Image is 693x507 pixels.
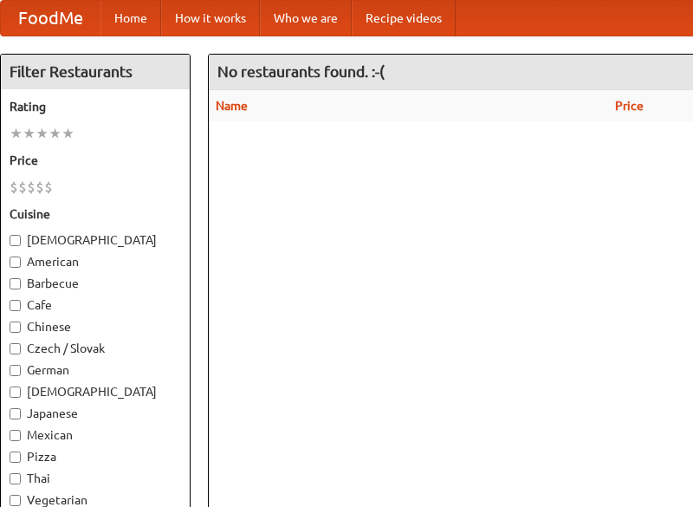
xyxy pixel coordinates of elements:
a: Recipe videos [352,1,456,36]
input: Chinese [10,322,21,333]
label: Cafe [10,296,181,314]
label: Mexican [10,426,181,444]
li: ★ [23,124,36,143]
li: ★ [36,124,49,143]
a: Name [216,99,248,113]
li: $ [10,178,18,197]
input: Cafe [10,300,21,311]
li: $ [27,178,36,197]
input: Thai [10,473,21,484]
li: ★ [62,124,74,143]
label: [DEMOGRAPHIC_DATA] [10,231,181,249]
h5: Price [10,152,181,169]
input: Barbecue [10,278,21,289]
li: ★ [10,124,23,143]
input: Vegetarian [10,495,21,506]
label: Barbecue [10,275,181,292]
label: Pizza [10,448,181,465]
h5: Rating [10,98,181,115]
a: Home [100,1,161,36]
a: Price [615,99,644,113]
label: American [10,253,181,270]
label: Thai [10,470,181,487]
input: [DEMOGRAPHIC_DATA] [10,387,21,398]
input: Japanese [10,408,21,419]
input: American [10,257,21,268]
input: Czech / Slovak [10,343,21,354]
li: ★ [49,124,62,143]
li: $ [36,178,44,197]
li: $ [18,178,27,197]
label: [DEMOGRAPHIC_DATA] [10,383,181,400]
a: FoodMe [1,1,100,36]
a: Who we are [260,1,352,36]
label: Czech / Slovak [10,340,181,357]
h5: Cuisine [10,205,181,223]
label: Chinese [10,318,181,335]
input: Mexican [10,430,21,441]
ng-pluralize: No restaurants found. :-( [217,63,385,80]
input: German [10,365,21,376]
label: German [10,361,181,379]
input: [DEMOGRAPHIC_DATA] [10,235,21,246]
h4: Filter Restaurants [1,55,190,89]
li: $ [44,178,53,197]
label: Japanese [10,405,181,422]
input: Pizza [10,452,21,463]
a: How it works [161,1,260,36]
